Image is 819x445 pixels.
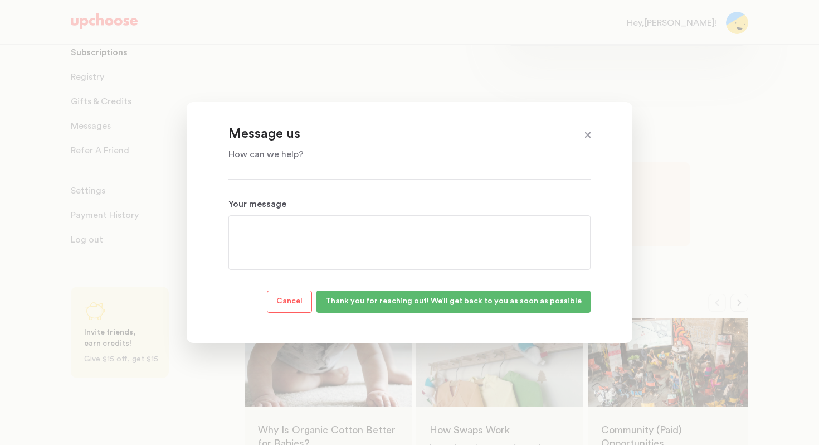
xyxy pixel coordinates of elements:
button: Cancel [267,291,312,313]
p: Message us [228,125,563,143]
button: Thank you for reaching out! We’ll get back to you as soon as possible [316,291,591,313]
p: How can we help? [228,148,563,161]
p: Your message [228,197,591,211]
p: Thank you for reaching out! We’ll get back to you as soon as possible [325,296,582,306]
p: Cancel [276,295,303,308]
